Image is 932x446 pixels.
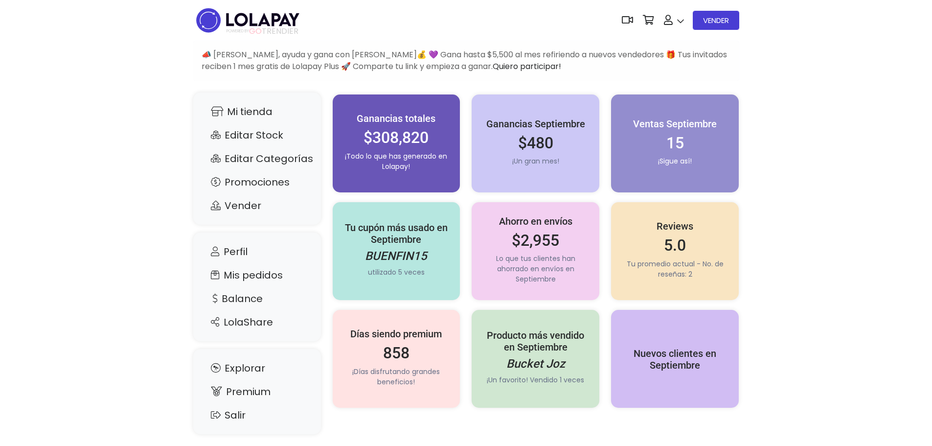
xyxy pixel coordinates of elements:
p: ¡Un favorito! Vendido 1 veces [481,375,590,385]
a: Balance [203,289,311,308]
h5: Tu cupón más usado en Septiembre [342,222,451,245]
span: TRENDIER [227,27,298,36]
h4: Bucket Joz [481,357,590,371]
h4: BUENFIN15 [342,249,451,263]
h2: $308,820 [342,128,451,147]
p: ¡Todo lo que has generado en Lolapay! [342,151,451,172]
p: ¡Un gran mes! [481,156,590,166]
p: utilizado 5 veces [342,267,451,278]
a: Vender [203,196,311,215]
h5: Días siendo premium [342,328,451,340]
p: ¡Días disfrutando grandes beneficios! [342,367,451,387]
a: Promociones [203,173,311,191]
a: Mis pedidos [203,266,311,284]
span: GO [249,25,262,37]
h2: 858 [342,344,451,362]
span: 📣 [PERSON_NAME], ayuda y gana con [PERSON_NAME]💰 💜 Gana hasta $5,500 al mes refiriendo a nuevos v... [202,49,727,72]
a: Salir [203,406,311,424]
h5: Ganancias Septiembre [481,118,590,130]
a: Perfil [203,242,311,261]
a: Premium [203,382,311,401]
h2: $480 [481,134,590,152]
h2: 5.0 [621,236,729,255]
a: LolaShare [203,313,311,331]
h2: $2,955 [481,231,590,250]
a: Editar Categorías [203,149,311,168]
a: Editar Stock [203,126,311,144]
h5: Ganancias totales [342,113,451,124]
h5: Reviews [621,220,729,232]
h2: 15 [621,134,729,152]
h5: Ahorro en envíos [481,215,590,227]
a: Mi tienda [203,102,311,121]
p: ¡Sigue así! [621,156,729,166]
a: Quiero participar! [493,61,561,72]
h5: Producto más vendido en Septiembre [481,329,590,353]
h5: Ventas Septiembre [621,118,729,130]
span: POWERED BY [227,28,249,34]
p: Lo que tus clientes han ahorrado en envíos en Septiembre [481,254,590,284]
a: Explorar [203,359,311,377]
img: logo [193,5,302,36]
a: VENDER [693,11,739,30]
h5: Nuevos clientes en Septiembre [621,348,729,371]
p: Tu promedio actual - No. de reseñas: 2 [621,259,729,280]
